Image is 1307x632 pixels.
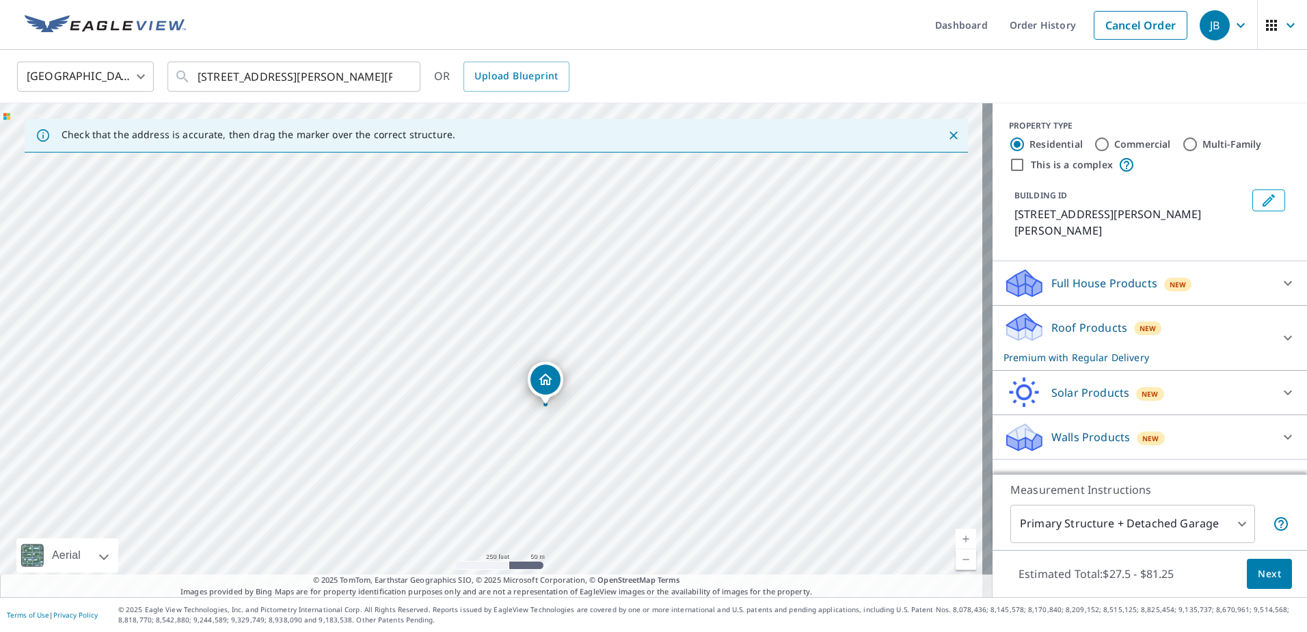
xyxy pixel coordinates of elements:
button: Next [1247,559,1292,590]
p: Full House Products [1051,275,1157,291]
div: Primary Structure + Detached Garage [1010,505,1255,543]
p: Measurement Instructions [1010,482,1289,498]
p: [STREET_ADDRESS][PERSON_NAME][PERSON_NAME] [1014,206,1247,239]
p: Premium with Regular Delivery [1003,350,1271,365]
input: Search by address or latitude-longitude [198,57,392,96]
img: EV Logo [25,15,186,36]
span: New [1142,389,1159,399]
div: PROPERTY TYPE [1009,120,1291,132]
a: Current Level 17, Zoom In [956,529,976,549]
div: Solar ProductsNew [1003,376,1296,409]
label: This is a complex [1031,158,1113,172]
a: Terms of Use [7,610,49,620]
div: OR [434,62,569,92]
label: Residential [1029,137,1083,151]
p: © 2025 Eagle View Technologies, Inc. and Pictometry International Corp. All Rights Reserved. Repo... [118,605,1300,625]
div: JB [1200,10,1230,40]
div: Walls ProductsNew [1003,421,1296,453]
p: Solar Products [1051,384,1129,401]
div: Aerial [16,538,118,572]
a: OpenStreetMap [597,575,655,585]
p: Roof Products [1051,319,1127,336]
p: | [7,611,98,619]
a: Privacy Policy [53,610,98,620]
button: Close [945,127,962,144]
span: New [1142,433,1159,444]
div: Dropped pin, building 1, Residential property, 198 Chapman Rd Pelzer, SC 29669 [528,362,563,404]
div: [GEOGRAPHIC_DATA] [17,57,154,96]
p: Walls Products [1051,429,1130,445]
button: Edit building 1 [1252,189,1285,211]
label: Commercial [1114,137,1171,151]
a: Upload Blueprint [463,62,569,92]
div: Roof ProductsNewPremium with Regular Delivery [1003,311,1296,365]
p: Check that the address is accurate, then drag the marker over the correct structure. [62,129,455,141]
div: Full House ProductsNew [1003,267,1296,300]
a: Cancel Order [1094,11,1187,40]
div: Aerial [48,538,85,572]
a: Terms [658,575,680,585]
p: BUILDING ID [1014,189,1067,201]
span: New [1170,279,1187,290]
span: Next [1258,566,1281,583]
span: Your report will include the primary structure and a detached garage if one exists. [1273,516,1289,532]
span: © 2025 TomTom, Earthstar Geographics SIO, © 2025 Microsoft Corporation, © [313,575,680,586]
span: New [1140,323,1157,334]
label: Multi-Family [1202,137,1262,151]
a: Current Level 17, Zoom Out [956,549,976,570]
span: Upload Blueprint [474,68,558,85]
p: Estimated Total: $27.5 - $81.25 [1008,559,1185,589]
